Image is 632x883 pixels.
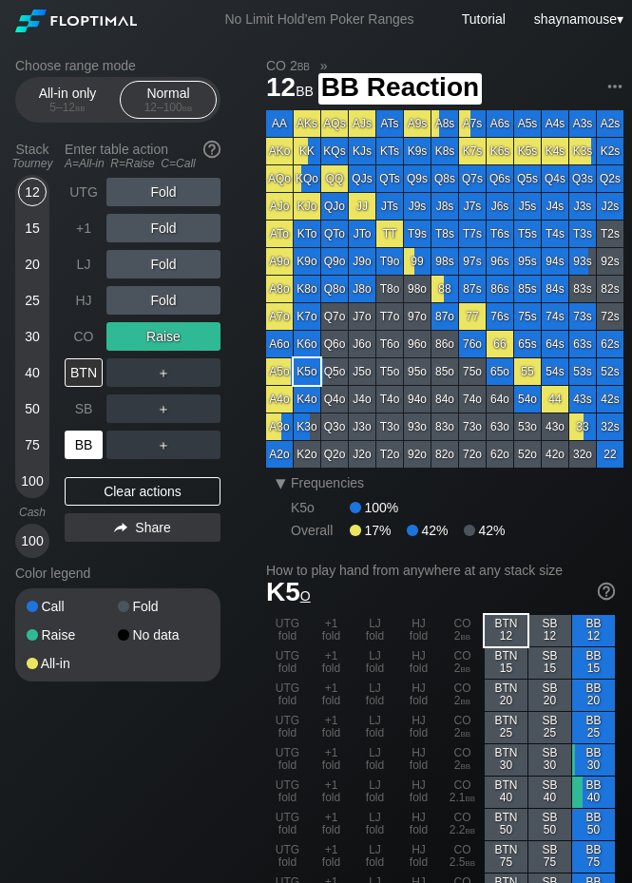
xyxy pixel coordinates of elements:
[404,358,431,385] div: 95o
[321,303,348,330] div: Q7o
[376,276,403,302] div: T8o
[376,138,403,164] div: KTs
[65,394,103,423] div: SB
[461,758,471,772] span: bb
[266,303,293,330] div: A7o
[15,558,220,588] div: Color legend
[349,165,375,192] div: QJs
[461,694,471,707] span: bb
[459,386,486,413] div: 74o
[321,110,348,137] div: AQs
[597,413,623,440] div: 32s
[18,358,47,387] div: 40
[65,214,103,242] div: +1
[397,647,440,679] div: HJ fold
[266,441,293,468] div: A2o
[349,331,375,357] div: J6o
[266,615,309,646] div: UTG fold
[528,777,571,808] div: SB 40
[24,82,111,118] div: All-in only
[263,57,313,74] span: CO 2
[569,110,596,137] div: A3s
[459,165,486,192] div: Q7s
[487,248,513,275] div: 96s
[294,441,320,468] div: K2o
[431,248,458,275] div: 98s
[569,441,596,468] div: 32o
[569,193,596,220] div: J3s
[459,441,486,468] div: 72o
[266,744,309,776] div: UTG fold
[376,221,403,247] div: TT
[376,358,403,385] div: T5o
[569,413,596,440] div: 33
[404,276,431,302] div: 98o
[597,358,623,385] div: 52s
[487,221,513,247] div: T6s
[431,358,458,385] div: 85o
[266,358,293,385] div: A5o
[124,82,212,118] div: Normal
[266,777,309,808] div: UTG fold
[376,441,403,468] div: T2o
[441,712,484,743] div: CO 2
[114,523,127,533] img: share.864f2f62.svg
[349,110,375,137] div: AJs
[18,178,47,206] div: 12
[528,647,571,679] div: SB 15
[462,11,506,27] a: Tutorial
[441,647,484,679] div: CO 2
[487,358,513,385] div: 65o
[431,221,458,247] div: T8s
[376,303,403,330] div: T7o
[431,303,458,330] div: 87o
[572,744,615,776] div: BB 30
[604,76,625,97] img: ellipsis.fd386fe8.svg
[542,221,568,247] div: T4s
[572,680,615,711] div: BB 20
[459,138,486,164] div: K7s
[8,506,57,519] div: Cash
[572,712,615,743] div: BB 25
[441,744,484,776] div: CO 2
[266,809,309,840] div: UTG fold
[376,413,403,440] div: T3o
[596,581,617,602] img: help.32db89a4.svg
[354,809,396,840] div: LJ fold
[266,110,293,137] div: AA
[397,777,440,808] div: HJ fold
[294,276,320,302] div: K8o
[407,523,464,538] div: 42%
[487,193,513,220] div: J6s
[75,101,86,114] span: bb
[431,413,458,440] div: 83o
[27,657,118,670] div: All-in
[65,358,103,387] div: BTN
[294,248,320,275] div: K9o
[300,584,311,605] span: o
[431,331,458,357] div: 86o
[349,386,375,413] div: J4o
[542,358,568,385] div: 54s
[321,221,348,247] div: QTo
[294,110,320,137] div: AKs
[569,221,596,247] div: T3s
[310,615,353,646] div: +1 fold
[376,331,403,357] div: T6o
[528,712,571,743] div: SB 25
[294,413,320,440] div: K3o
[597,138,623,164] div: K2s
[485,647,527,679] div: BTN 15
[459,303,486,330] div: 77
[266,413,293,440] div: A3o
[65,322,103,351] div: CO
[487,110,513,137] div: A6s
[349,221,375,247] div: JTo
[459,110,486,137] div: A7s
[431,110,458,137] div: A8s
[542,386,568,413] div: 44
[65,513,220,542] div: Share
[376,110,403,137] div: ATs
[310,809,353,840] div: +1 fold
[294,221,320,247] div: KTo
